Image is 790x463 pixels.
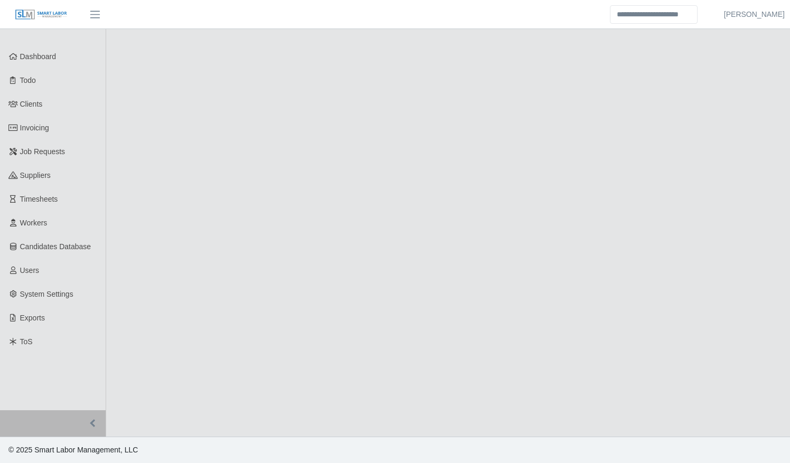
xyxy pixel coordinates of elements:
[20,337,33,346] span: ToS
[20,171,51,179] span: Suppliers
[15,9,68,21] img: SLM Logo
[20,242,91,251] span: Candidates Database
[20,147,65,156] span: Job Requests
[20,195,58,203] span: Timesheets
[610,5,698,24] input: Search
[20,266,40,275] span: Users
[20,124,49,132] span: Invoicing
[724,9,785,20] a: [PERSON_NAME]
[20,314,45,322] span: Exports
[20,52,57,61] span: Dashboard
[20,76,36,84] span: Todo
[20,219,48,227] span: Workers
[20,290,73,298] span: System Settings
[20,100,43,108] span: Clients
[8,446,138,454] span: © 2025 Smart Labor Management, LLC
